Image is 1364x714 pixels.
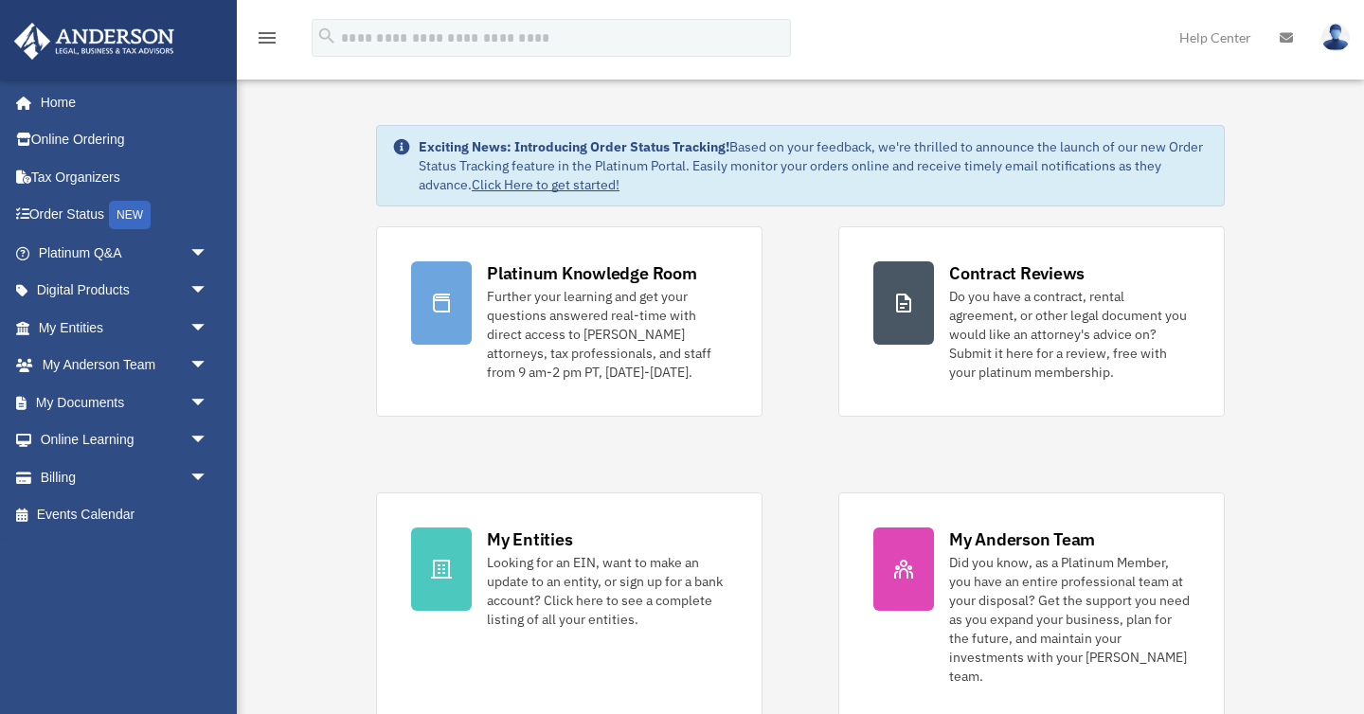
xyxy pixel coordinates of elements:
div: My Anderson Team [949,527,1095,551]
a: Click Here to get started! [472,176,619,193]
span: arrow_drop_down [189,234,227,273]
a: Contract Reviews Do you have a contract, rental agreement, or other legal document you would like... [838,226,1225,417]
div: Contract Reviews [949,261,1085,285]
span: arrow_drop_down [189,272,227,311]
a: Order StatusNEW [13,196,237,235]
span: arrow_drop_down [189,458,227,497]
span: arrow_drop_down [189,347,227,385]
div: Do you have a contract, rental agreement, or other legal document you would like an attorney's ad... [949,287,1190,382]
div: My Entities [487,527,572,551]
img: User Pic [1321,24,1350,51]
span: arrow_drop_down [189,309,227,348]
a: Platinum Knowledge Room Further your learning and get your questions answered real-time with dire... [376,226,763,417]
a: My Entitiesarrow_drop_down [13,309,237,347]
div: Platinum Knowledge Room [487,261,697,285]
i: menu [256,27,278,49]
a: menu [256,33,278,49]
a: Online Ordering [13,121,237,159]
span: arrow_drop_down [189,384,227,422]
span: arrow_drop_down [189,421,227,460]
div: Looking for an EIN, want to make an update to an entity, or sign up for a bank account? Click her... [487,553,727,629]
a: Tax Organizers [13,158,237,196]
a: Platinum Q&Aarrow_drop_down [13,234,237,272]
a: My Anderson Teamarrow_drop_down [13,347,237,384]
div: Did you know, as a Platinum Member, you have an entire professional team at your disposal? Get th... [949,553,1190,686]
a: Digital Productsarrow_drop_down [13,272,237,310]
div: Based on your feedback, we're thrilled to announce the launch of our new Order Status Tracking fe... [419,137,1209,194]
i: search [316,26,337,46]
a: Home [13,83,227,121]
strong: Exciting News: Introducing Order Status Tracking! [419,138,729,155]
a: Events Calendar [13,496,237,534]
a: My Documentsarrow_drop_down [13,384,237,421]
img: Anderson Advisors Platinum Portal [9,23,180,60]
a: Billingarrow_drop_down [13,458,237,496]
div: NEW [109,201,151,229]
a: Online Learningarrow_drop_down [13,421,237,459]
div: Further your learning and get your questions answered real-time with direct access to [PERSON_NAM... [487,287,727,382]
